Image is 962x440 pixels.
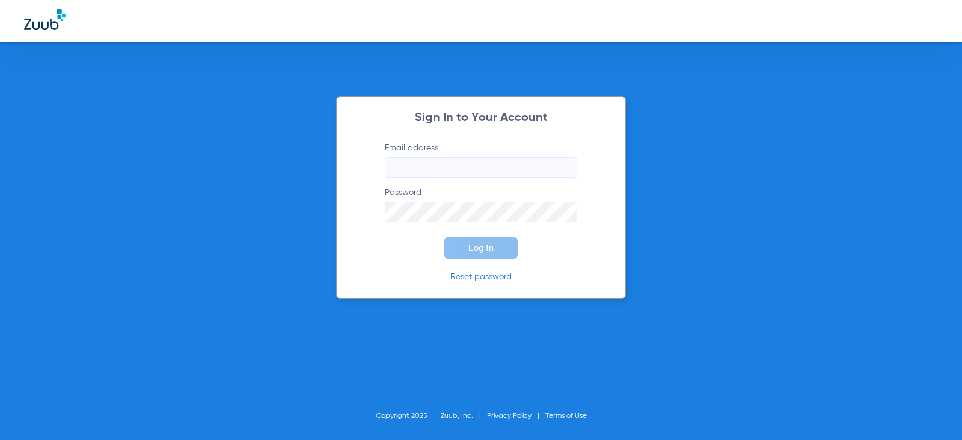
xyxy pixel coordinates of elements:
[487,412,532,420] a: Privacy Policy
[24,9,66,30] img: Zuub Logo
[385,202,577,222] input: Password
[450,273,512,281] a: Reset password
[441,410,487,422] li: Zuub, Inc.
[444,237,518,259] button: Log In
[376,410,441,422] li: Copyright 2025
[385,142,577,178] label: Email address
[468,243,494,253] span: Log In
[385,157,577,178] input: Email address
[385,187,577,222] label: Password
[367,112,595,124] h2: Sign In to Your Account
[545,412,587,420] a: Terms of Use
